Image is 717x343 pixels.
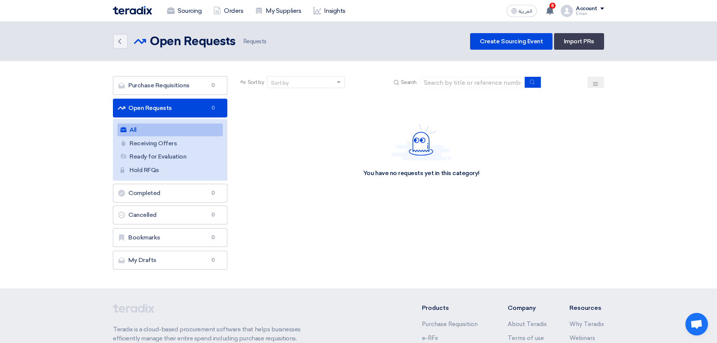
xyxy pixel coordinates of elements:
[271,79,289,87] div: Sort by
[422,303,486,313] li: Products
[113,251,227,270] a: My Drafts0
[507,5,537,17] button: العربية
[242,37,266,46] span: Requests
[569,303,604,313] li: Resources
[554,33,604,50] a: Import PRs
[508,303,547,313] li: Company
[113,99,227,117] a: Open Requests0
[422,335,438,341] a: e-RFx
[117,137,223,150] a: Receiving Offers
[363,169,480,177] div: You have no requests yet in this category!
[161,3,207,19] a: Sourcing
[508,335,544,341] a: Terms of use
[117,150,223,163] a: Ready for Evaluation
[249,3,307,19] a: My Suppliers
[401,78,417,86] span: Search
[470,33,553,50] a: Create Sourcing Event
[150,34,236,49] h2: Open Requests
[113,76,227,95] a: Purchase Requisitions0
[117,123,223,136] a: All
[209,189,218,197] span: 0
[209,82,218,89] span: 0
[113,206,227,224] a: Cancelled0
[550,3,556,9] span: 8
[113,6,152,15] img: Teradix logo
[207,3,249,19] a: Orders
[519,9,532,14] span: العربية
[576,6,597,12] div: Account
[422,321,478,328] a: Purchase Requisition
[576,12,604,16] div: Eman
[308,3,352,19] a: Insights
[391,124,451,160] img: Hello
[561,5,573,17] img: profile_test.png
[209,256,218,264] span: 0
[209,211,218,219] span: 0
[569,335,595,341] a: Webinars
[248,78,264,86] span: Sort by
[685,313,708,335] div: Open chat
[209,104,218,112] span: 0
[113,184,227,203] a: Completed0
[569,321,604,328] a: Why Teradix
[117,164,223,177] a: Hold RFQs
[209,234,218,241] span: 0
[508,321,547,328] a: About Teradix
[113,228,227,247] a: Bookmarks0
[420,77,525,88] input: Search by title or reference number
